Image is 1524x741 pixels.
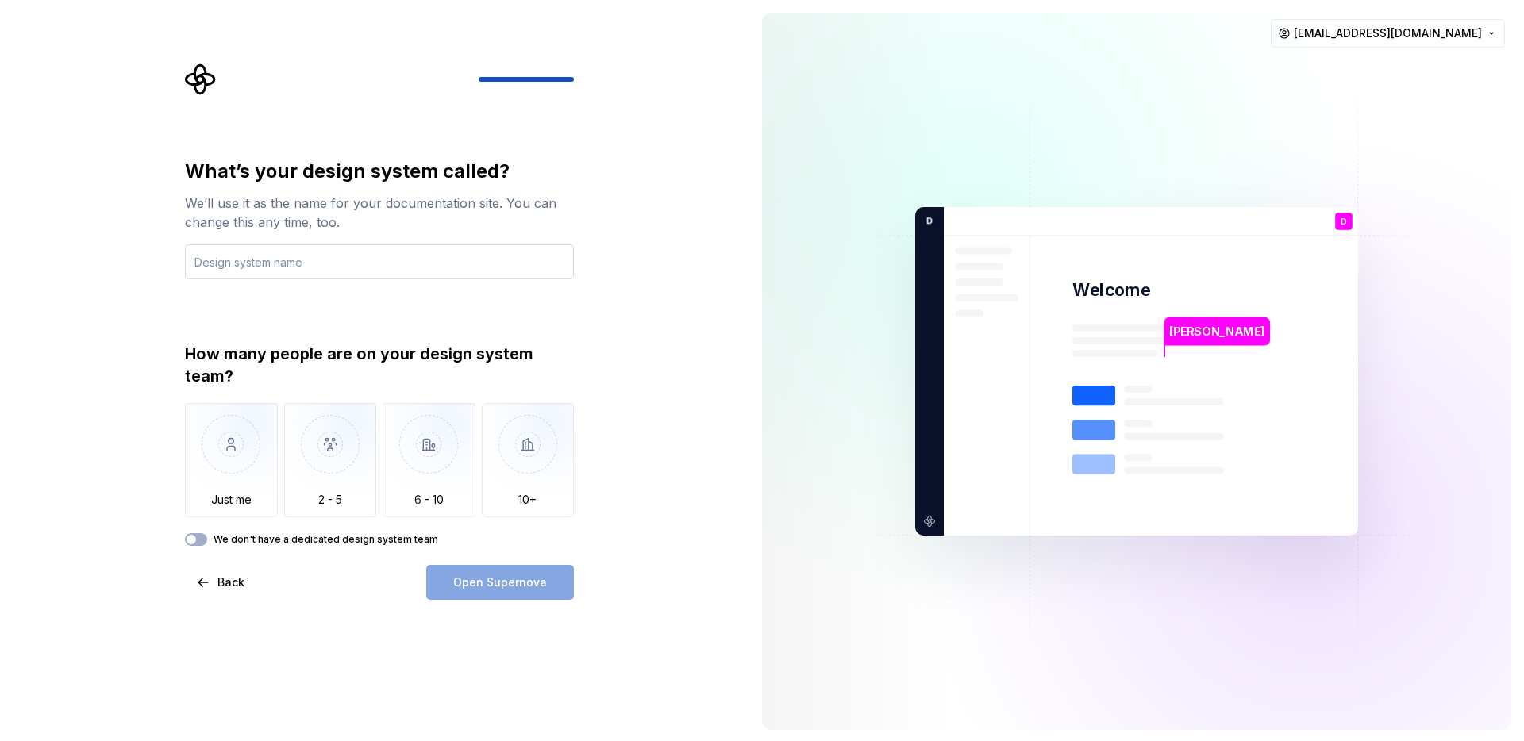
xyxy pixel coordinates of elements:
input: Design system name [185,244,574,279]
div: What’s your design system called? [185,159,574,184]
p: D [1341,217,1347,226]
div: We’ll use it as the name for your documentation site. You can change this any time, too. [185,194,574,232]
svg: Supernova Logo [185,63,217,95]
span: Back [217,574,244,590]
span: [EMAIL_ADDRESS][DOMAIN_NAME] [1294,25,1482,41]
label: We don't have a dedicated design system team [214,533,438,546]
button: [EMAIL_ADDRESS][DOMAIN_NAME] [1271,19,1505,48]
p: D [921,214,933,228]
button: Back [185,565,258,600]
p: Welcome [1072,278,1150,301]
p: [PERSON_NAME] [1169,323,1264,340]
div: How many people are on your design system team? [185,343,574,387]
